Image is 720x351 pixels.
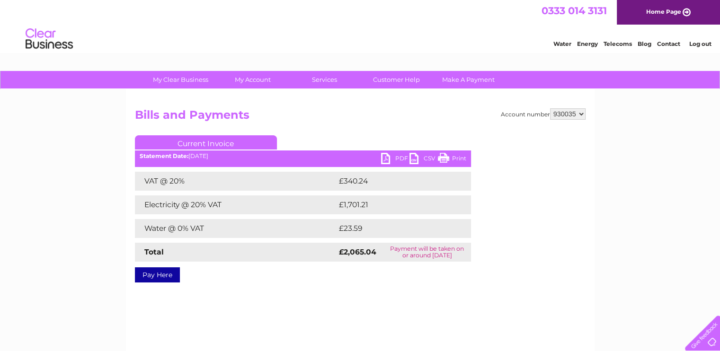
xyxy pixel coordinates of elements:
a: 0333 014 3131 [542,5,607,17]
a: Contact [657,40,680,47]
div: [DATE] [135,153,471,159]
td: Payment will be taken on or around [DATE] [383,243,471,262]
a: Customer Help [357,71,436,88]
a: Current Invoice [135,135,277,149]
b: Statement Date: [140,152,188,159]
td: VAT @ 20% [135,172,337,191]
a: Water [553,40,571,47]
a: Pay Here [135,267,180,282]
strong: Total [144,247,164,256]
a: Print [438,153,466,167]
a: PDF [381,153,409,167]
a: CSV [409,153,438,167]
div: Account number [501,108,586,120]
td: £340.24 [337,172,454,191]
td: £23.59 [337,219,452,238]
a: My Account [213,71,292,88]
a: My Clear Business [142,71,220,88]
a: Telecoms [604,40,632,47]
h2: Bills and Payments [135,108,586,126]
td: Electricity @ 20% VAT [135,195,337,214]
strong: £2,065.04 [339,247,376,256]
a: Services [285,71,364,88]
a: Make A Payment [429,71,507,88]
img: logo.png [25,25,73,53]
td: Water @ 0% VAT [135,219,337,238]
a: Energy [577,40,598,47]
div: Clear Business is a trading name of Verastar Limited (registered in [GEOGRAPHIC_DATA] No. 3667643... [137,5,584,46]
td: £1,701.21 [337,195,454,214]
a: Log out [689,40,711,47]
a: Blog [638,40,651,47]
